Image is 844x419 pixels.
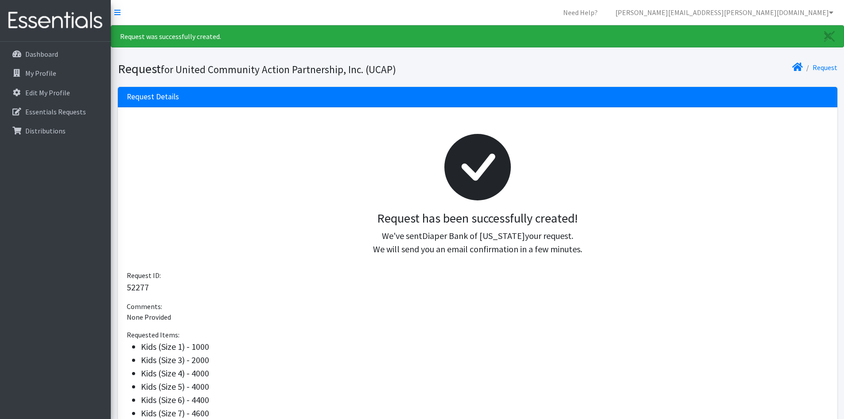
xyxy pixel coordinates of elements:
[25,107,86,116] p: Essentials Requests
[608,4,840,21] a: [PERSON_NAME][EMAIL_ADDRESS][PERSON_NAME][DOMAIN_NAME]
[118,61,475,77] h1: Request
[141,393,828,407] li: Kids (Size 6) - 4400
[111,25,844,47] div: Request was successfully created.
[127,330,179,339] span: Requested Items:
[141,367,828,380] li: Kids (Size 4) - 4000
[4,103,107,121] a: Essentials Requests
[25,50,58,59] p: Dashboard
[141,380,828,393] li: Kids (Size 5) - 4000
[813,63,837,72] a: Request
[4,84,107,102] a: Edit My Profile
[556,4,605,21] a: Need Help?
[127,281,828,294] p: 52277
[815,26,844,47] a: Close
[4,6,107,35] img: HumanEssentials
[127,313,171,321] span: None Provided
[4,122,107,140] a: Distributions
[422,230,525,241] span: Diaper Bank of [US_STATE]
[127,92,179,102] h3: Request Details
[134,229,821,256] p: We've sent your request. We will send you an email confirmation in a few minutes.
[141,340,828,353] li: Kids (Size 1) - 1000
[127,302,162,311] span: Comments:
[4,64,107,82] a: My Profile
[25,69,56,78] p: My Profile
[141,353,828,367] li: Kids (Size 3) - 2000
[25,126,66,135] p: Distributions
[25,88,70,97] p: Edit My Profile
[127,271,161,280] span: Request ID:
[4,45,107,63] a: Dashboard
[134,211,821,226] h3: Request has been successfully created!
[161,63,396,76] small: for United Community Action Partnership, Inc. (UCAP)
